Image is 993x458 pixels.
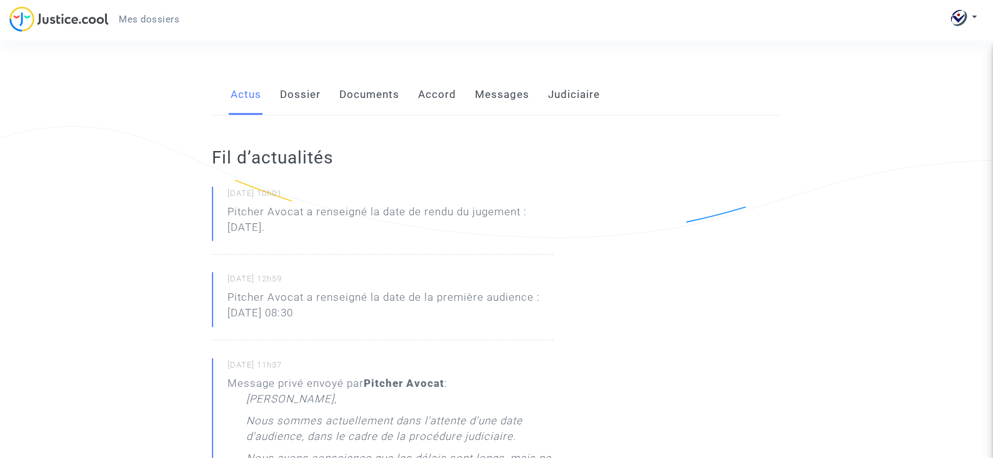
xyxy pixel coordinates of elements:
[227,204,554,241] p: Pitcher Avocat a renseigné la date de rendu du jugement : [DATE].
[475,74,529,115] a: Messages
[9,6,109,32] img: jc-logo.svg
[212,147,554,168] h2: Fil d’actualités
[246,391,337,413] p: [PERSON_NAME],
[548,74,600,115] a: Judiciaire
[339,74,399,115] a: Documents
[231,74,261,115] a: Actus
[227,359,554,376] small: [DATE] 11h37
[227,273,554,290] small: [DATE] 12h59
[951,9,968,27] img: AOh14GhsBwpkEq3cXS2u6IdbW82bQ2viHkRFk0PA4VMQ=s96-c
[280,74,321,115] a: Dossier
[109,10,189,29] a: Mes dossiers
[364,377,444,389] b: Pitcher Avocat
[246,413,554,451] p: Nous sommes actuellement dans l'attente d'une date d'audience, dans le cadre de la procédure judi...
[119,14,179,25] span: Mes dossiers
[418,74,456,115] a: Accord
[227,188,554,204] small: [DATE] 10h01
[227,290,554,327] p: Pitcher Avocat a renseigné la date de la première audience : [DATE] 08:30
